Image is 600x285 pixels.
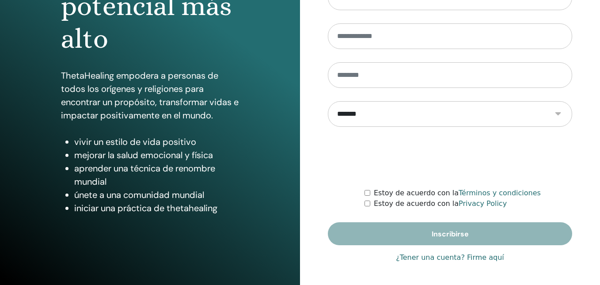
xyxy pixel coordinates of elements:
label: Estoy de acuerdo con la [374,188,541,198]
a: Términos y condiciones [459,189,541,197]
li: vivir un estilo de vida positivo [74,135,239,148]
li: mejorar la salud emocional y física [74,148,239,162]
li: únete a una comunidad mundial [74,188,239,201]
a: ¿Tener una cuenta? Firme aquí [396,252,504,263]
p: ThetaHealing empodera a personas de todos los orígenes y religiones para encontrar un propósito, ... [61,69,239,122]
li: aprender una técnica de renombre mundial [74,162,239,188]
li: iniciar una práctica de thetahealing [74,201,239,215]
iframe: reCAPTCHA [383,140,517,175]
label: Estoy de acuerdo con la [374,198,507,209]
a: Privacy Policy [459,199,507,208]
